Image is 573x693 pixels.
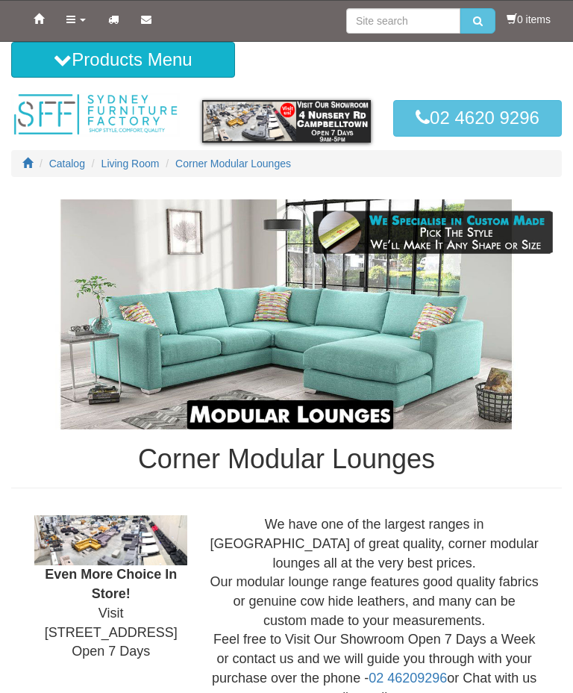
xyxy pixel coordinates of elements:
[11,93,180,136] img: Sydney Furniture Factory
[369,671,447,686] a: 02 46209296
[346,8,460,34] input: Site search
[101,158,160,170] a: Living Room
[11,199,562,429] img: Corner Modular Lounges
[23,515,198,662] div: Visit [STREET_ADDRESS] Open 7 Days
[507,12,551,27] li: 0 items
[49,158,85,170] a: Catalog
[175,158,291,170] a: Corner Modular Lounges
[202,100,371,143] img: showroom.gif
[11,42,235,78] button: Products Menu
[45,567,177,601] b: Even More Choice In Store!
[34,515,187,565] img: Showroom
[393,100,562,136] a: 02 4620 9296
[11,444,562,474] h1: Corner Modular Lounges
